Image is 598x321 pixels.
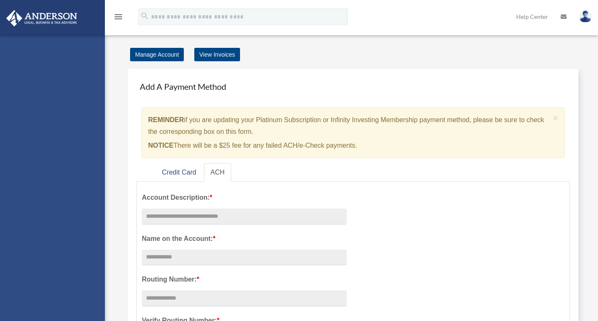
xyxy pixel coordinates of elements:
i: search [140,11,149,21]
label: Name on the Account: [142,233,347,245]
h4: Add A Payment Method [136,77,570,96]
strong: NOTICE [148,142,173,149]
label: Routing Number: [142,274,347,285]
a: View Invoices [194,48,240,61]
p: There will be a $25 fee for any failed ACH/e-Check payments. [148,140,550,151]
a: Manage Account [130,48,184,61]
i: menu [113,12,123,22]
label: Account Description: [142,192,347,204]
button: Close [553,113,559,122]
img: User Pic [579,10,592,23]
img: Anderson Advisors Platinum Portal [4,10,80,26]
a: menu [113,15,123,22]
div: if you are updating your Platinum Subscription or Infinity Investing Membership payment method, p... [141,107,565,158]
strong: REMINDER [148,116,184,123]
a: Credit Card [155,163,203,182]
span: × [553,113,559,123]
a: ACH [204,163,232,182]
